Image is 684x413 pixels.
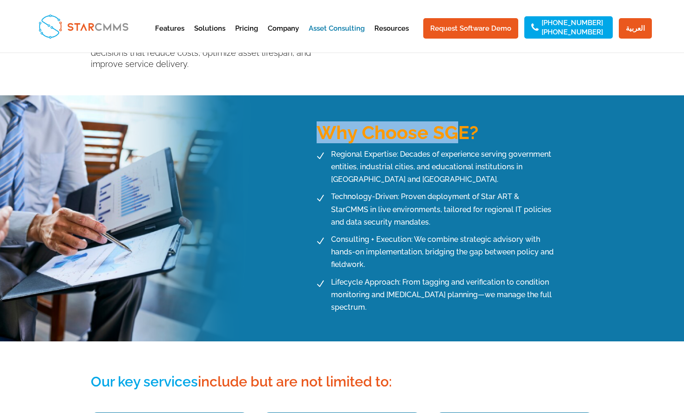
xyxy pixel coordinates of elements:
[155,25,184,48] a: Features
[309,25,365,48] a: Asset Consulting
[328,190,556,228] span: Technology-Driven: Proven deployment of Star ART & StarCMMS in live environments, tailored for re...
[194,25,225,48] a: Solutions
[317,123,593,147] h3: Why Choose SGE?
[91,373,198,390] span: Our key services
[524,313,684,413] iframe: Chat Widget
[198,373,392,390] span: include but are not limited to:
[374,25,409,48] a: Resources
[619,18,652,39] a: العربية
[34,10,132,42] img: StarCMMS
[312,190,328,206] span: N
[312,276,328,292] span: N
[328,276,556,314] span: Lifecycle Approach: From tagging and verification to condition monitoring and [MEDICAL_DATA] plan...
[542,29,603,35] a: [PHONE_NUMBER]
[423,18,518,39] a: Request Software Demo
[235,25,258,48] a: Pricing
[328,233,556,271] span: Consulting + Execution: We combine strategic advisory with hands-on implementation, bridging the ...
[328,148,556,186] span: Regional Expertise: Decades of experience serving government entities, industrial cities, and edu...
[268,25,299,48] a: Company
[542,20,603,26] a: [PHONE_NUMBER]
[312,233,328,249] span: N
[312,148,328,164] span: N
